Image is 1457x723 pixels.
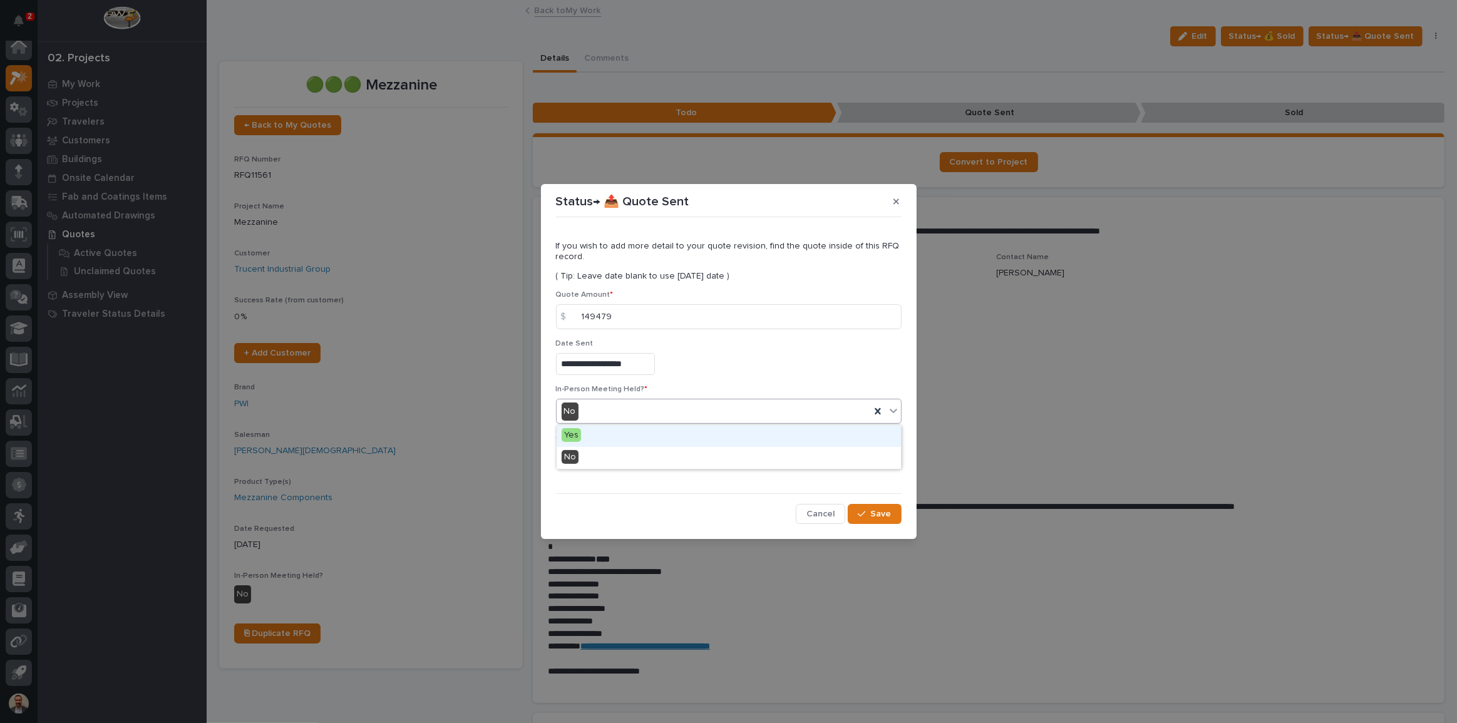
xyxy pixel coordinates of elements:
[562,450,579,464] span: No
[556,291,614,299] span: Quote Amount
[848,504,901,524] button: Save
[556,304,581,329] div: $
[556,271,902,282] p: ( Tip: Leave date blank to use [DATE] date )
[556,340,594,347] span: Date Sent
[557,425,901,447] div: Yes
[557,447,901,469] div: No
[556,194,689,209] p: Status→ 📤 Quote Sent
[562,403,579,421] div: No
[556,386,648,393] span: In-Person Meeting Held?
[796,504,845,524] button: Cancel
[871,508,892,520] span: Save
[562,428,581,442] span: Yes
[806,508,835,520] span: Cancel
[556,241,902,262] p: If you wish to add more detail to your quote revision, find the quote inside of this RFQ record.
